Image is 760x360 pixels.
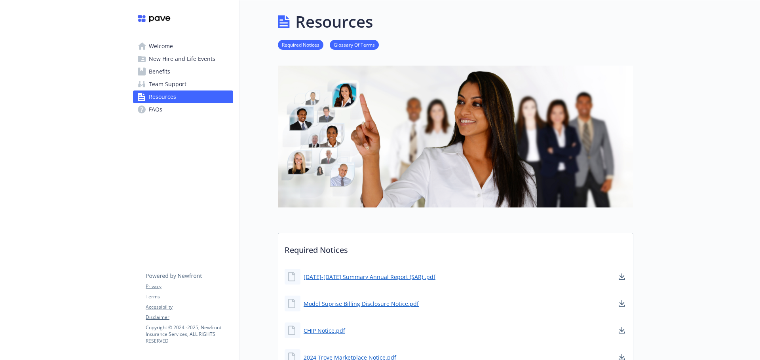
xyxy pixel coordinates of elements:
[617,326,627,335] a: download document
[295,10,373,34] h1: Resources
[133,40,233,53] a: Welcome
[304,326,345,335] a: CHIP Notice.pdf
[278,66,633,207] img: resources page banner
[133,65,233,78] a: Benefits
[133,90,233,103] a: Resources
[278,41,323,48] a: Required Notices
[133,78,233,90] a: Team Support
[133,53,233,65] a: New Hire and Life Events
[146,314,233,321] a: Disclaimer
[149,103,162,116] span: FAQs
[149,78,186,90] span: Team Support
[133,103,233,116] a: FAQs
[146,283,233,290] a: Privacy
[278,233,633,262] p: Required Notices
[617,272,627,281] a: download document
[304,300,419,308] a: Model Suprise Billing Disclosure Notice.pdf
[617,299,627,308] a: download document
[146,324,233,344] p: Copyright © 2024 - 2025 , Newfront Insurance Services, ALL RIGHTS RESERVED
[149,40,173,53] span: Welcome
[330,41,379,48] a: Glossary Of Terms
[304,273,435,281] a: [DATE]-[DATE] Summary Annual Report (SAR) .pdf
[149,53,215,65] span: New Hire and Life Events
[146,303,233,311] a: Accessibility
[146,293,233,300] a: Terms
[149,65,170,78] span: Benefits
[149,90,176,103] span: Resources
